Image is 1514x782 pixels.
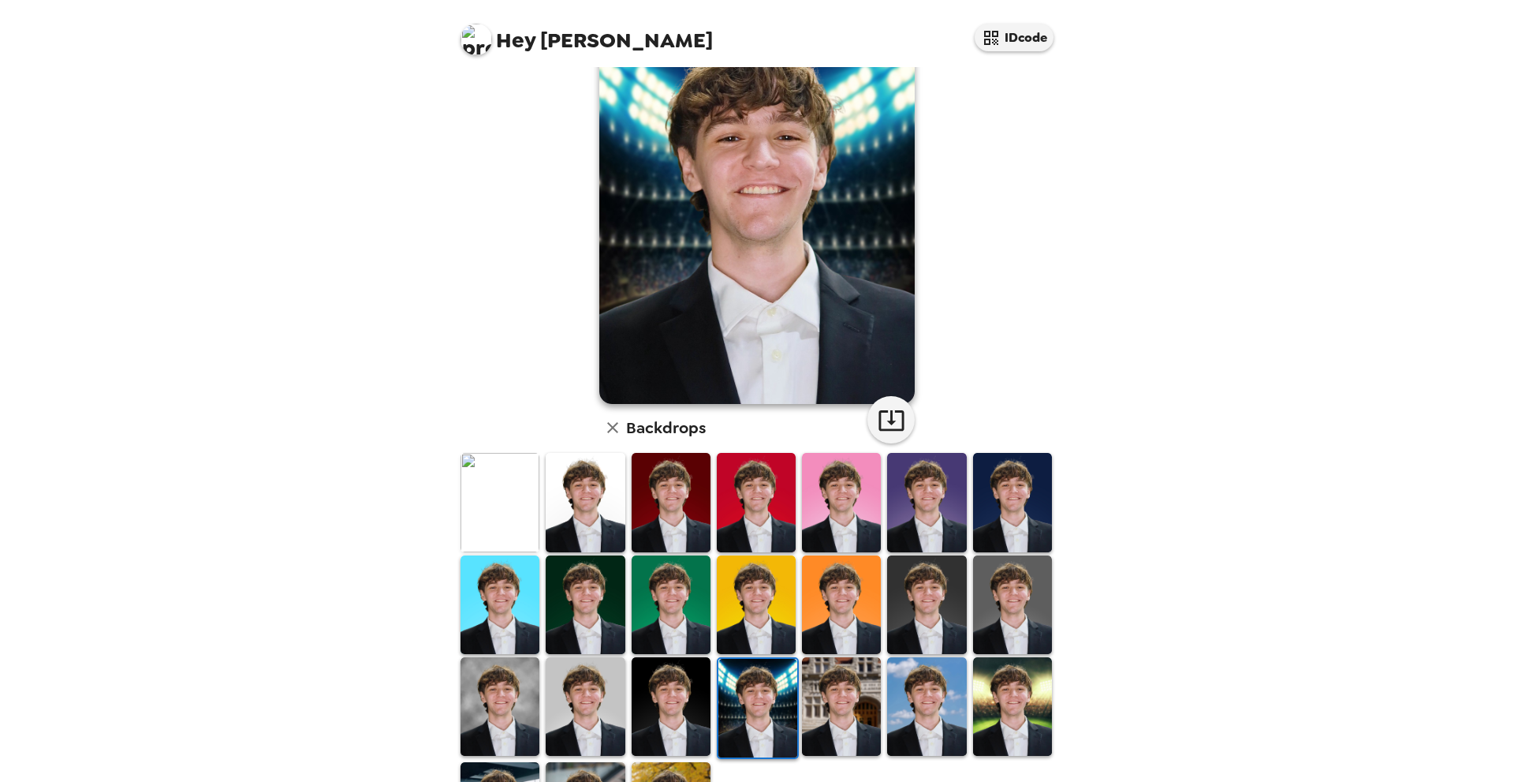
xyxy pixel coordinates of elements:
span: [PERSON_NAME] [461,16,713,51]
img: user [599,9,915,404]
span: Hey [496,26,535,54]
h6: Backdrops [626,415,706,440]
img: Original [461,453,539,552]
img: profile pic [461,24,492,55]
button: IDcode [975,24,1053,51]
